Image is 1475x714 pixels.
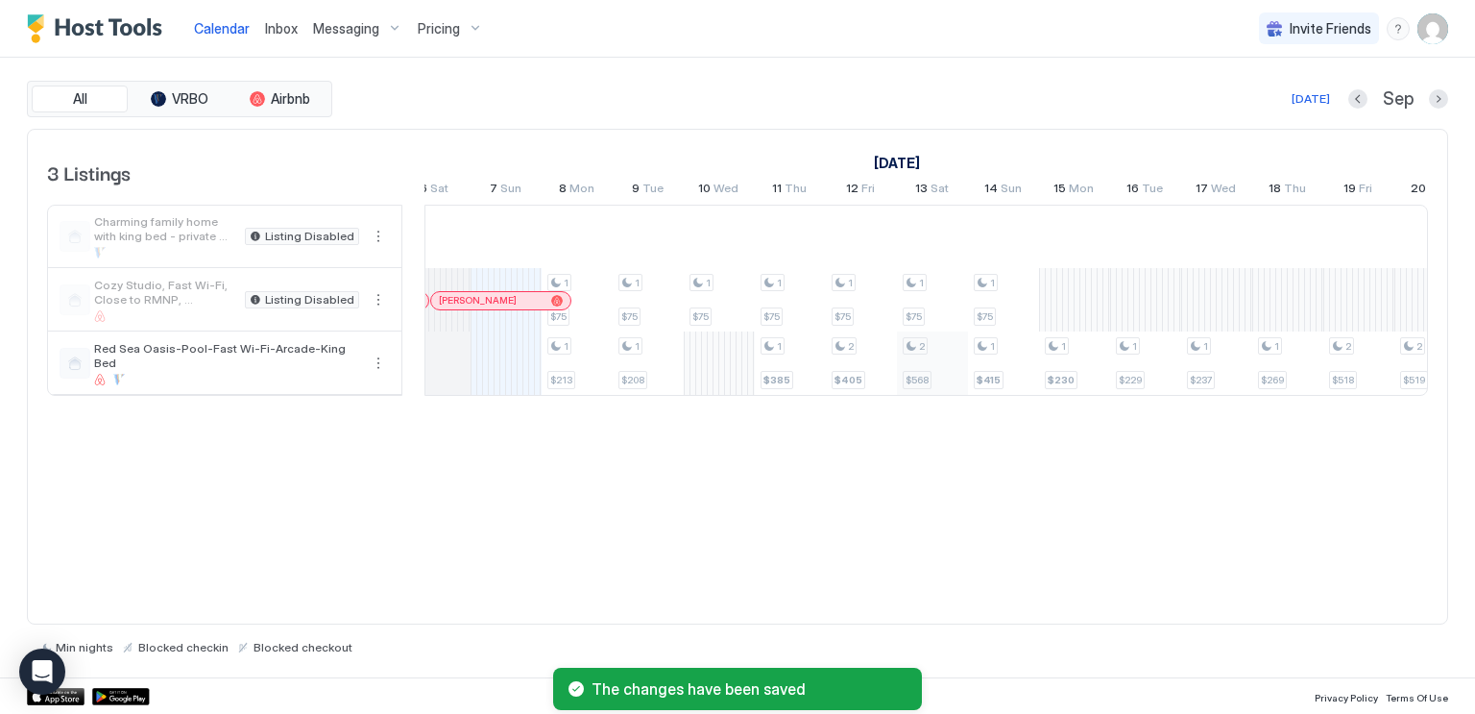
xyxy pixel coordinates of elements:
span: Tue [642,181,664,201]
button: Previous month [1348,89,1367,109]
span: Red Sea Oasis-Pool-Fast Wi-Fi-Arcade-King Bed [94,341,359,370]
span: Cozy Studio, Fast Wi-Fi, Close to RMNP, [GEOGRAPHIC_DATA] [94,278,237,307]
div: menu [367,288,390,311]
span: Tue [1142,181,1163,201]
a: September 20, 2025 [1406,177,1452,205]
span: 1 [990,277,995,289]
span: 11 [772,181,782,201]
span: 3 Listings [47,158,131,186]
span: Thu [785,181,807,201]
span: 1 [919,277,924,289]
span: $230 [1048,374,1075,386]
span: 7 [490,181,497,201]
a: September 18, 2025 [1264,177,1311,205]
a: September 15, 2025 [1049,177,1099,205]
span: [PERSON_NAME] [439,294,517,307]
a: September 14, 2025 [979,177,1027,205]
a: September 16, 2025 [1122,177,1168,205]
span: Charming family home with king bed - private pool - fast wifi - ARCADE [94,214,237,243]
span: Sun [500,181,521,201]
span: 12 [846,181,858,201]
a: Inbox [265,18,298,38]
span: $519 [1403,374,1425,386]
span: Sun [1001,181,1022,201]
a: September 12, 2025 [841,177,880,205]
span: 1 [777,340,782,353]
span: 1 [706,277,711,289]
a: September 6, 2025 [415,177,453,205]
span: $75 [763,310,780,323]
button: VRBO [132,86,228,112]
div: menu [1387,17,1410,40]
a: Calendar [194,18,250,38]
span: Sat [430,181,448,201]
span: 1 [635,340,640,353]
span: $405 [834,374,862,386]
span: 9 [632,181,640,201]
span: $75 [692,310,709,323]
span: Mon [1069,181,1094,201]
span: Blocked checkout [254,640,352,654]
span: 1 [1061,340,1066,353]
span: 1 [848,277,853,289]
span: $269 [1261,374,1284,386]
button: Airbnb [231,86,327,112]
span: 17 [1196,181,1208,201]
span: $208 [621,374,644,386]
span: 2 [848,340,854,353]
span: 18 [1269,181,1281,201]
span: $75 [550,310,567,323]
span: $75 [834,310,851,323]
span: 15 [1053,181,1066,201]
span: 8 [559,181,567,201]
button: More options [367,225,390,248]
span: Fri [861,181,875,201]
a: September 10, 2025 [693,177,743,205]
span: $518 [1332,374,1354,386]
span: Wed [1211,181,1236,201]
span: Mon [569,181,594,201]
span: 13 [915,181,928,201]
button: All [32,86,128,112]
button: More options [367,352,390,375]
span: 1 [564,277,568,289]
span: Thu [1284,181,1306,201]
span: 1 [1203,340,1208,353]
button: [DATE] [1289,87,1333,111]
span: All [73,90,87,108]
span: $229 [1119,374,1142,386]
span: $415 [977,374,1001,386]
div: [DATE] [1292,90,1330,108]
span: VRBO [172,90,208,108]
a: September 7, 2025 [485,177,526,205]
div: menu [367,225,390,248]
span: Calendar [194,20,250,37]
span: Min nights [56,640,113,654]
span: Pricing [418,20,460,37]
a: September 8, 2025 [554,177,599,205]
div: User profile [1417,13,1448,44]
span: Sat [931,181,949,201]
a: September 9, 2025 [627,177,668,205]
a: September 13, 2025 [910,177,954,205]
a: Host Tools Logo [27,14,171,43]
a: September 11, 2025 [767,177,811,205]
span: Wed [713,181,738,201]
span: Sep [1383,88,1414,111]
span: Inbox [265,20,298,37]
span: 1 [1132,340,1137,353]
span: 10 [698,181,711,201]
span: 2 [1416,340,1422,353]
span: The changes have been saved [592,679,907,699]
span: 1 [564,340,568,353]
span: $75 [906,310,922,323]
a: September 19, 2025 [1339,177,1377,205]
span: 20 [1411,181,1426,201]
span: 2 [1345,340,1351,353]
span: 19 [1343,181,1356,201]
span: 1 [1274,340,1279,353]
span: Airbnb [271,90,310,108]
span: Fri [1359,181,1372,201]
span: 16 [1126,181,1139,201]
